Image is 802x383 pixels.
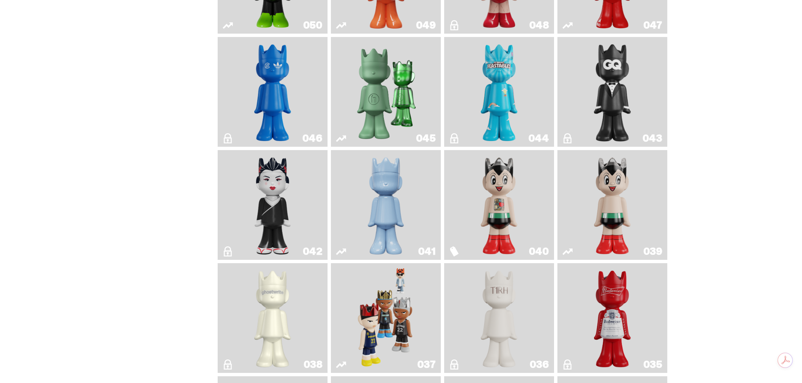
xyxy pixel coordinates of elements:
[416,20,436,30] div: 049
[223,40,322,143] a: ComplexCon HK
[590,153,635,256] img: Astro Boy
[350,40,421,143] img: Present
[477,40,522,143] img: Feastables
[529,20,549,30] div: 048
[336,40,436,143] a: Present
[302,133,322,143] div: 046
[642,133,662,143] div: 043
[477,153,522,256] img: Astro Boy (Heart)
[304,359,322,370] div: 038
[562,267,662,370] a: The King of ghosts
[250,40,295,143] img: ComplexCon HK
[590,267,635,370] img: The King of ghosts
[336,153,436,256] a: Schrödinger's ghost: Winter Blue
[223,153,322,256] a: Sei Less
[529,246,549,256] div: 040
[250,153,295,256] img: Sei Less
[223,267,322,370] a: 1A
[303,246,322,256] div: 042
[449,267,549,370] a: The1RoomButler
[416,133,436,143] div: 045
[530,359,549,370] div: 036
[357,267,415,370] img: Game Face (2024)
[562,153,662,256] a: Astro Boy
[449,40,549,143] a: Feastables
[417,359,436,370] div: 037
[643,246,662,256] div: 039
[528,133,549,143] div: 044
[250,267,295,370] img: 1A
[303,20,322,30] div: 050
[562,40,662,143] a: Black Tie
[590,40,635,143] img: Black Tie
[336,267,436,370] a: Game Face (2024)
[418,246,436,256] div: 041
[643,20,662,30] div: 047
[449,153,549,256] a: Astro Boy (Heart)
[643,359,662,370] div: 035
[364,153,408,256] img: Schrödinger's ghost: Winter Blue
[477,267,522,370] img: The1RoomButler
